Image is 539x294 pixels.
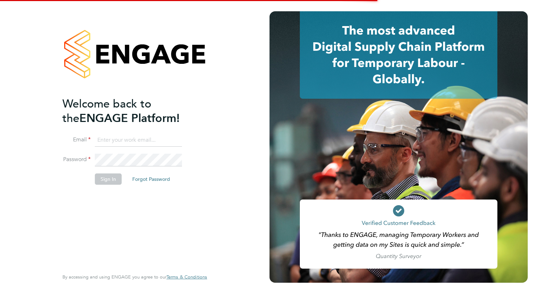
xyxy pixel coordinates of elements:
[166,274,207,280] a: Terms & Conditions
[95,134,182,147] input: Enter your work email...
[127,173,176,185] button: Forgot Password
[62,97,151,125] span: Welcome back to the
[95,173,122,185] button: Sign In
[62,136,91,143] label: Email
[166,274,207,280] span: Terms & Conditions
[62,156,91,163] label: Password
[62,274,207,280] span: By accessing and using ENGAGE you agree to our
[62,97,200,125] h2: ENGAGE Platform!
